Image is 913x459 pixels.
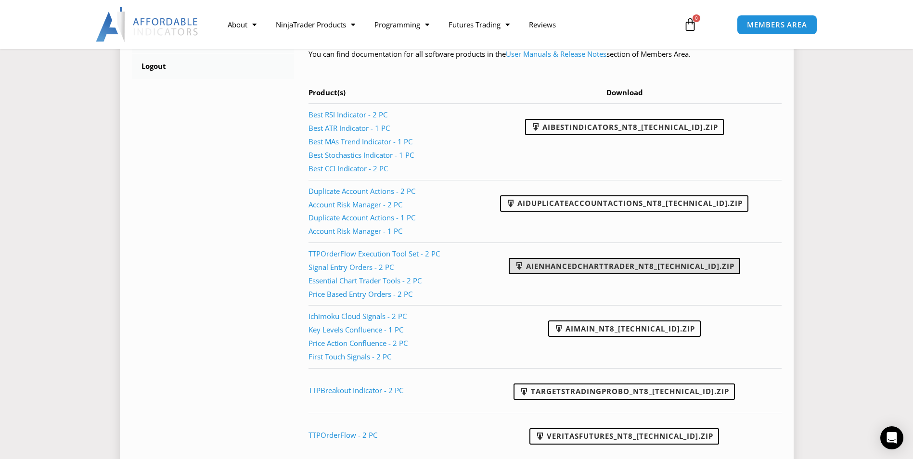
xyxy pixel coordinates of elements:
a: Account Risk Manager - 2 PC [309,200,402,209]
a: Best Stochastics Indicator - 1 PC [309,150,414,160]
a: Price Based Entry Orders - 2 PC [309,289,412,299]
a: Futures Trading [439,13,519,36]
a: VeritasFutures_NT8_[TECHNICAL_ID].zip [529,428,719,445]
a: MEMBERS AREA [737,15,817,35]
a: AIBestIndicators_NT8_[TECHNICAL_ID].zip [525,119,724,135]
a: Reviews [519,13,566,36]
nav: Menu [218,13,672,36]
a: Ichimoku Cloud Signals - 2 PC [309,311,407,321]
a: About [218,13,266,36]
a: TTPBreakout Indicator - 2 PC [309,385,403,395]
a: First Touch Signals - 2 PC [309,352,391,361]
a: Best ATR Indicator - 1 PC [309,123,390,133]
a: Logout [132,54,295,79]
a: TTPOrderFlow - 2 PC [309,430,377,440]
a: 0 [669,11,711,38]
a: AIEnhancedChartTrader_NT8_[TECHNICAL_ID].zip [509,258,740,274]
p: You can find documentation for all software products in the section of Members Area. [309,48,782,61]
a: Essential Chart Trader Tools - 2 PC [309,276,422,285]
a: Duplicate Account Actions - 2 PC [309,186,415,196]
a: Account Risk Manager - 1 PC [309,226,402,236]
span: Download [606,88,643,97]
span: 0 [693,14,700,22]
span: Product(s) [309,88,346,97]
a: Price Action Confluence - 2 PC [309,338,408,348]
img: LogoAI | Affordable Indicators – NinjaTrader [96,7,199,42]
a: Key Levels Confluence - 1 PC [309,325,403,334]
a: Duplicate Account Actions - 1 PC [309,213,415,222]
div: Open Intercom Messenger [880,426,903,449]
a: NinjaTrader Products [266,13,365,36]
a: Signal Entry Orders - 2 PC [309,262,394,272]
a: Best MAs Trend Indicator - 1 PC [309,137,412,146]
a: TTPOrderFlow Execution Tool Set - 2 PC [309,249,440,258]
a: Best CCI Indicator - 2 PC [309,164,388,173]
a: TargetsTradingProBO_NT8_[TECHNICAL_ID].zip [514,383,735,400]
a: AIDuplicateAccountActions_NT8_[TECHNICAL_ID].zip [500,195,748,212]
a: User Manuals & Release Notes [506,49,606,59]
a: Best RSI Indicator - 2 PC [309,110,387,119]
a: Programming [365,13,439,36]
a: AIMain_NT8_[TECHNICAL_ID].zip [548,320,701,337]
span: MEMBERS AREA [747,21,807,28]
